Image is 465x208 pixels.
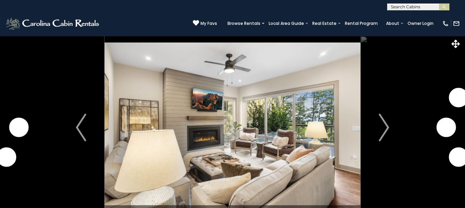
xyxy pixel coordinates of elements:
[442,20,449,27] img: phone-regular-white.png
[404,19,437,28] a: Owner Login
[341,19,381,28] a: Rental Program
[224,19,264,28] a: Browse Rentals
[379,114,389,141] img: arrow
[309,19,340,28] a: Real Estate
[200,20,217,27] span: My Favs
[5,17,101,30] img: White-1-2.png
[76,114,86,141] img: arrow
[453,20,460,27] img: mail-regular-white.png
[265,19,307,28] a: Local Area Guide
[193,20,217,27] a: My Favs
[383,19,403,28] a: About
